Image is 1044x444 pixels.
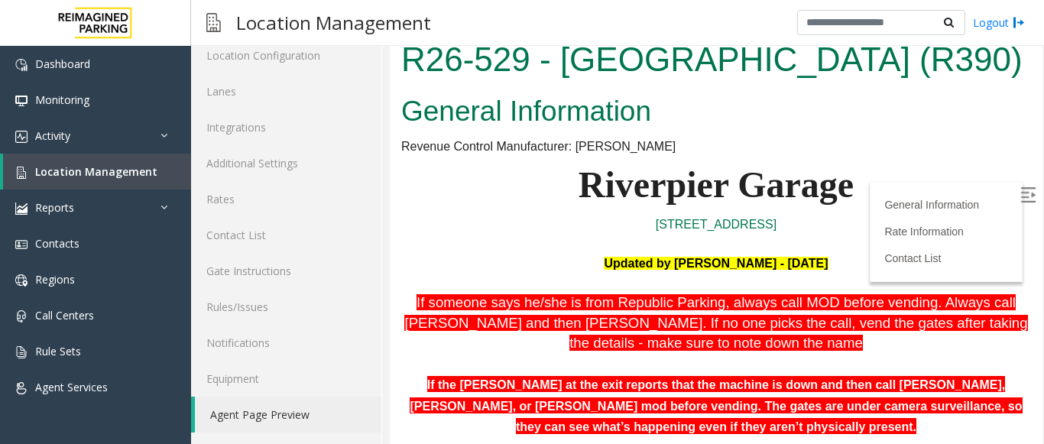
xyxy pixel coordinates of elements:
span: Activity [35,128,70,143]
a: Logout [973,15,1025,31]
img: 'icon' [15,274,28,287]
span: Monitoring [35,92,89,107]
img: pageIcon [206,4,221,41]
a: Rules/Issues [191,289,381,325]
font: Updated by [PERSON_NAME] - [DATE] [214,223,438,236]
span: . Always call [PERSON_NAME] and then [PERSON_NAME]. If no one picks the call, vend the gates afte... [15,261,637,317]
a: Location Management [3,154,191,190]
a: Agent Page Preview [195,397,381,433]
img: 'icon' [15,167,28,179]
a: Lanes [191,73,381,109]
img: 'icon' [15,310,28,322]
a: Location Configuration [191,37,381,73]
img: 'icon' [15,382,28,394]
h1: R26-529 - [GEOGRAPHIC_DATA] (R390) [11,2,641,50]
a: Rate Information [494,192,574,204]
span: Regions [35,272,75,287]
img: 'icon' [15,59,28,71]
a: Contact List [494,219,551,231]
a: General Information [494,165,589,177]
span: Riverpier Garage [189,131,464,171]
h3: Location Management [229,4,439,41]
a: [STREET_ADDRESS] [266,184,387,197]
img: 'icon' [15,238,28,251]
a: Gate Instructions [191,253,381,289]
img: 'icon' [15,346,28,358]
a: Notifications [191,325,381,361]
img: 'icon' [15,203,28,215]
a: Rates [191,181,381,217]
a: Equipment [191,361,381,397]
img: logout [1013,15,1025,31]
span: Reports [35,200,74,215]
span: Location Management [35,164,157,179]
a: Integrations [191,109,381,145]
span: Call Centers [35,308,94,322]
img: 'icon' [15,131,28,143]
span: If someone says he/she is from Republic Parking, always call MOD before vending [27,261,548,277]
span: Contacts [35,236,79,251]
img: 'icon' [15,95,28,107]
span: Rule Sets [35,344,81,358]
img: Open/Close Sidebar Menu [631,154,646,169]
span: Revenue Control Manufacturer: [PERSON_NAME] [11,106,286,119]
b: If the [PERSON_NAME] at the exit reports that the machine is down and then call [PERSON_NAME], [P... [20,345,632,400]
span: Agent Services [35,380,108,394]
a: Additional Settings [191,145,381,181]
h2: General Information [11,58,641,98]
span: Dashboard [35,57,90,71]
a: Contact List [191,217,381,253]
